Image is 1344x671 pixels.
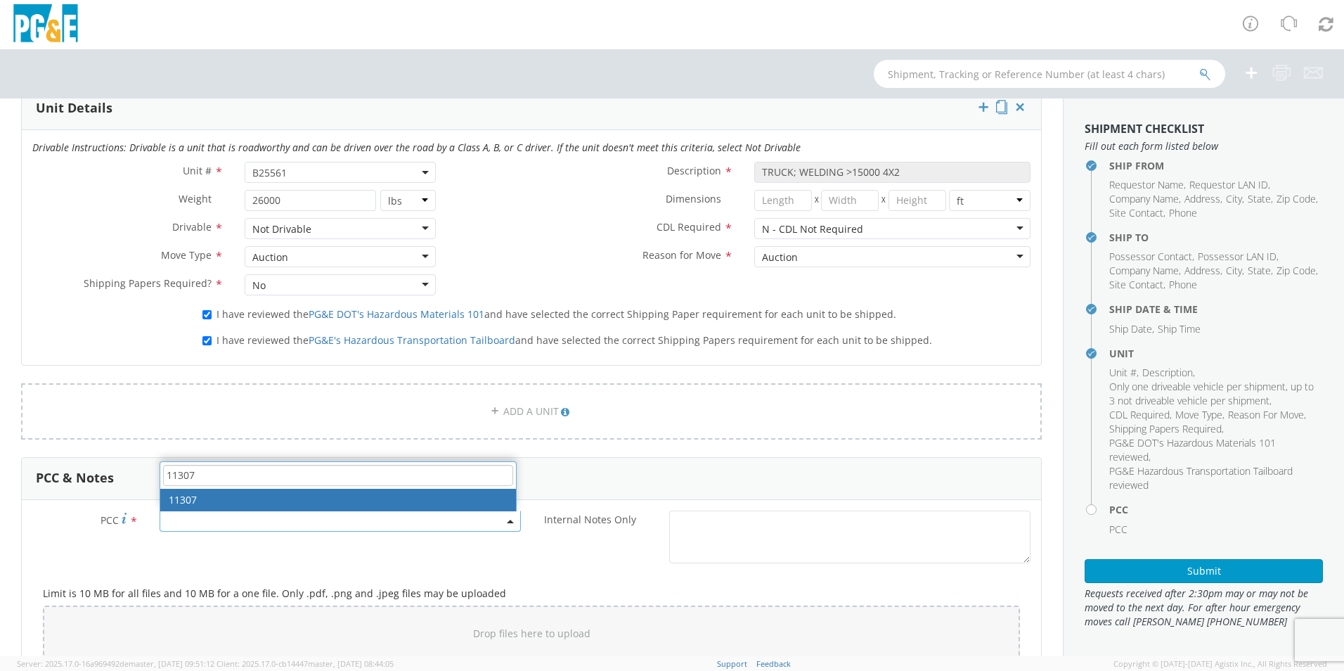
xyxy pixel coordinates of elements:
li: , [1109,422,1224,436]
li: , [1109,380,1319,408]
span: Reason For Move [1228,408,1304,421]
span: PG&E Hazardous Transportation Tailboard reviewed [1109,464,1293,492]
h4: Ship To [1109,232,1323,243]
li: , [1248,192,1273,206]
h3: Unit Details [36,101,112,115]
span: Zip Code [1277,192,1316,205]
span: master, [DATE] 08:44:05 [308,658,394,669]
img: pge-logo-06675f144f4cfa6a6814.png [11,4,81,46]
span: Shipping Papers Required [1109,422,1222,435]
span: Shipping Papers Required? [84,276,212,290]
input: I have reviewed thePG&E DOT's Hazardous Materials 101and have selected the correct Shipping Paper... [202,310,212,319]
span: Company Name [1109,192,1179,205]
li: , [1198,250,1279,264]
span: Server: 2025.17.0-16a969492de [17,658,214,669]
li: , [1109,278,1165,292]
li: , [1109,192,1181,206]
li: , [1277,192,1318,206]
button: Submit [1085,559,1323,583]
li: , [1184,264,1222,278]
div: No [252,279,266,293]
span: Weight [179,192,212,205]
span: Company Name [1109,264,1179,277]
span: Description [1142,366,1193,379]
span: Address [1184,264,1220,277]
a: ADD A UNIT [21,383,1042,440]
li: , [1109,322,1154,336]
span: State [1248,264,1271,277]
h4: Ship From [1109,160,1323,171]
span: Site Contact [1109,206,1163,219]
li: , [1109,436,1319,464]
span: Description [667,164,721,177]
li: , [1109,250,1194,264]
li: , [1226,264,1244,278]
span: Client: 2025.17.0-cb14447 [217,658,394,669]
li: , [1189,178,1270,192]
span: CDL Required [1109,408,1170,421]
span: Ship Time [1158,322,1201,335]
span: Possessor Contact [1109,250,1192,263]
li: , [1109,366,1139,380]
span: B25561 [252,166,428,179]
strong: Shipment Checklist [1085,121,1204,136]
span: X [812,190,822,211]
div: Auction [762,250,798,264]
span: Requests received after 2:30pm may or may not be moved to the next day. For after hour emergency ... [1085,587,1323,629]
span: Copyright © [DATE]-[DATE] Agistix Inc., All Rights Reserved [1113,658,1327,670]
span: Move Type [1175,408,1222,421]
span: Unit # [1109,366,1137,379]
div: Auction [252,250,288,264]
span: Internal Notes Only [544,513,636,526]
li: , [1277,264,1318,278]
span: PCC [101,513,119,527]
span: State [1248,192,1271,205]
h4: PCC [1109,504,1323,515]
span: Ship Date [1109,322,1152,335]
span: Drivable [172,220,212,234]
input: Width [821,190,879,211]
span: PCC [1109,523,1127,536]
span: master, [DATE] 09:51:12 [129,658,214,669]
span: Unit # [183,164,212,177]
li: , [1109,408,1172,422]
span: Reason for Move [642,248,721,262]
a: Support [717,658,747,669]
li: , [1226,192,1244,206]
h5: Limit is 10 MB for all files and 10 MB for a one file. Only .pdf, .png and .jpeg files may be upl... [43,588,1020,599]
span: Possessor LAN ID [1198,250,1277,263]
span: Dimensions [666,192,721,205]
span: Requestor LAN ID [1189,178,1268,191]
li: 11307 [160,489,516,511]
span: Move Type [161,248,212,262]
div: N - CDL Not Required [762,222,863,236]
span: CDL Required [657,220,721,234]
span: PG&E DOT's Hazardous Materials 101 reviewed [1109,436,1276,464]
span: B25561 [245,162,436,183]
input: Length [754,190,812,211]
span: Site Contact [1109,278,1163,291]
div: Not Drivable [252,222,311,236]
i: Drivable Instructions: Drivable is a unit that is roadworthy and can be driven over the road by a... [32,141,801,154]
span: Zip Code [1277,264,1316,277]
h4: Ship Date & Time [1109,304,1323,314]
span: Only one driveable vehicle per shipment, up to 3 not driveable vehicle per shipment [1109,380,1314,407]
span: Phone [1169,278,1197,291]
li: , [1109,264,1181,278]
span: I have reviewed the and have selected the correct Shipping Papers requirement for each unit to be... [217,333,932,347]
a: PG&E's Hazardous Transportation Tailboard [309,333,515,347]
span: Phone [1169,206,1197,219]
a: PG&E DOT's Hazardous Materials 101 [309,307,484,321]
li: , [1109,178,1186,192]
span: I have reviewed the and have selected the correct Shipping Paper requirement for each unit to be ... [217,307,896,321]
h4: Unit [1109,348,1323,359]
span: Requestor Name [1109,178,1184,191]
li: , [1228,408,1306,422]
h3: PCC & Notes [36,471,114,485]
span: X [879,190,889,211]
span: City [1226,264,1242,277]
span: City [1226,192,1242,205]
li: , [1175,408,1225,422]
input: I have reviewed thePG&E's Hazardous Transportation Tailboardand have selected the correct Shippin... [202,336,212,345]
span: Drop files here to upload [473,627,590,640]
